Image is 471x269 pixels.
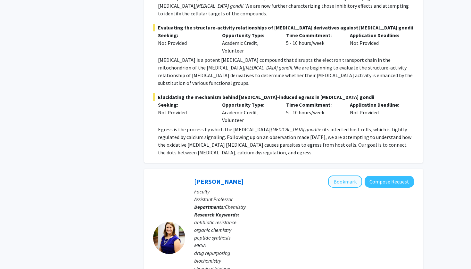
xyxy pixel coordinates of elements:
[194,195,414,203] p: Assistant Professor
[225,204,246,210] span: Chemistry
[365,176,414,188] button: Compose Request to Meghan Blackledge
[345,31,409,54] div: Not Provided
[158,101,212,109] p: Seeking:
[195,3,244,9] em: [MEDICAL_DATA] gondii
[158,109,212,116] div: Not Provided
[271,126,319,133] em: [MEDICAL_DATA] gondii
[158,126,414,156] p: Egress is the process by which the [MEDICAL_DATA] exits infected host cells, which is tightly reg...
[194,188,414,195] p: Faculty
[153,93,414,101] span: Elucidating the mechanism behind [MEDICAL_DATA]-induced egress in [MEDICAL_DATA] gondii
[153,24,414,31] span: Evaluating the structure-activity relationships of [MEDICAL_DATA] derivatives against [MEDICAL_DA...
[286,31,341,39] p: Time Commitment:
[328,175,362,188] button: Add Meghan Blackledge to Bookmarks
[286,101,341,109] p: Time Commitment:
[158,31,212,39] p: Seeking:
[158,39,212,47] div: Not Provided
[5,240,27,264] iframe: Chat
[281,31,345,54] div: 5 - 10 hours/week
[350,31,404,39] p: Application Deadline:
[158,56,414,87] p: [MEDICAL_DATA] is a potent [MEDICAL_DATA] compound that disrupts the electron transport chain in ...
[217,31,281,54] div: Academic Credit, Volunteer
[350,101,404,109] p: Application Deadline:
[217,101,281,124] div: Academic Credit, Volunteer
[244,64,292,71] em: [MEDICAL_DATA] gondii
[222,101,277,109] p: Opportunity Type:
[281,101,345,124] div: 5 - 10 hours/week
[194,211,239,218] b: Research Keywords:
[194,204,225,210] b: Departments:
[345,101,409,124] div: Not Provided
[222,31,277,39] p: Opportunity Type:
[194,177,244,185] a: [PERSON_NAME]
